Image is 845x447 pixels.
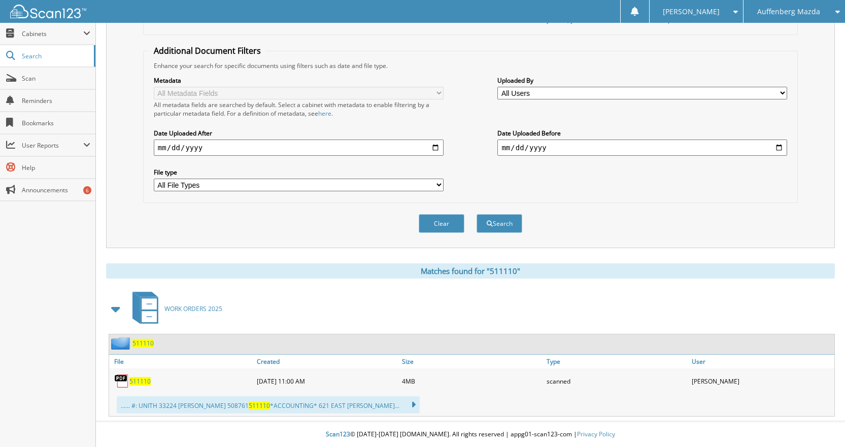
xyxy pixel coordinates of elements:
[154,76,444,85] label: Metadata
[83,186,91,194] div: 6
[106,263,835,279] div: Matches found for "511110"
[544,355,689,368] a: Type
[149,61,792,70] div: Enhance your search for specific documents using filters such as date and file type.
[254,371,399,391] div: [DATE] 11:00 AM
[22,119,90,127] span: Bookmarks
[22,29,83,38] span: Cabinets
[114,373,129,389] img: PDF.png
[399,371,545,391] div: 4MB
[149,45,266,56] legend: Additional Document Filters
[117,396,420,414] div: ...... #: UNITH 33224 [PERSON_NAME] 508761 *ACCOUNTING* 621 EAST [PERSON_NAME]...
[326,430,350,438] span: Scan123
[663,9,720,15] span: [PERSON_NAME]
[154,100,444,118] div: All metadata fields are searched by default. Select a cabinet with metadata to enable filtering b...
[126,289,222,329] a: WORK ORDERS 2025
[794,398,845,447] iframe: Chat Widget
[689,355,834,368] a: User
[109,355,254,368] a: File
[577,430,615,438] a: Privacy Policy
[497,129,787,137] label: Date Uploaded Before
[129,377,151,386] a: 511110
[477,214,522,233] button: Search
[249,401,270,410] span: 511110
[22,141,83,150] span: User Reports
[22,96,90,105] span: Reminders
[419,214,464,233] button: Clear
[497,140,787,156] input: end
[254,355,399,368] a: Created
[164,304,222,313] span: WORK ORDERS 2025
[497,76,787,85] label: Uploaded By
[22,52,89,60] span: Search
[132,339,154,348] a: 511110
[111,337,132,350] img: folder2.png
[22,74,90,83] span: Scan
[22,163,90,172] span: Help
[544,371,689,391] div: scanned
[689,371,834,391] div: [PERSON_NAME]
[96,422,845,447] div: © [DATE]-[DATE] [DOMAIN_NAME]. All rights reserved | appg01-scan123-com |
[154,140,444,156] input: start
[22,186,90,194] span: Announcements
[10,5,86,18] img: scan123-logo-white.svg
[318,109,331,118] a: here
[154,129,444,137] label: Date Uploaded After
[154,168,444,177] label: File type
[757,9,820,15] span: Auffenberg Mazda
[399,355,545,368] a: Size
